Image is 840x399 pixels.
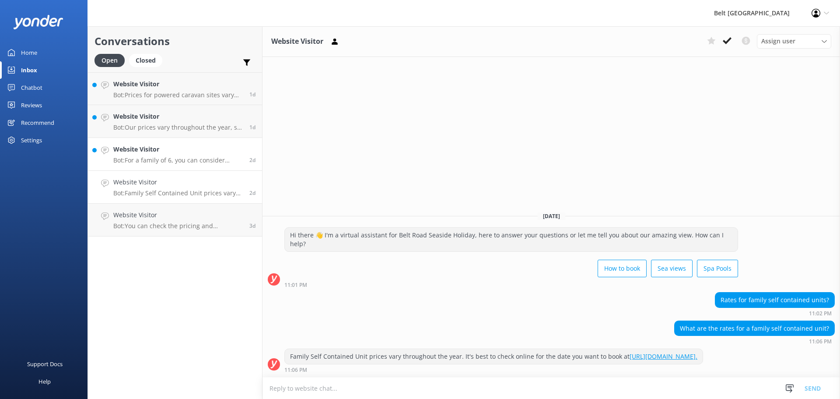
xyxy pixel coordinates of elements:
[651,260,693,277] button: Sea views
[88,72,262,105] a: Website VisitorBot:Prices for powered caravan sites vary throughout the year. It's best to check ...
[675,321,834,336] div: What are the rates for a family self contained unit?
[284,282,738,288] div: Sep 22 2025 11:01pm (UTC +12:00) Pacific/Auckland
[88,105,262,138] a: Website VisitorBot:Our prices vary throughout the year, so it’s best to check online for the date...
[21,61,37,79] div: Inbox
[674,338,835,344] div: Sep 22 2025 11:06pm (UTC +12:00) Pacific/Auckland
[88,138,262,171] a: Website VisitorBot:For a family of 6, you can consider booking a 1 Bedroom Self Contained Unit, w...
[21,131,42,149] div: Settings
[284,367,307,373] strong: 11:06 PM
[285,228,738,251] div: Hi there 👋 I'm a virtual assistant for Belt Road Seaside Holiday, here to answer your questions o...
[113,91,243,99] p: Bot: Prices for powered caravan sites vary throughout the year. It's best to check online for the...
[284,282,307,288] strong: 11:01 PM
[249,156,255,164] span: Sep 23 2025 10:59am (UTC +12:00) Pacific/Auckland
[21,114,54,131] div: Recommend
[129,54,162,67] div: Closed
[249,222,255,230] span: Sep 21 2025 03:45pm (UTC +12:00) Pacific/Auckland
[715,310,835,316] div: Sep 22 2025 11:02pm (UTC +12:00) Pacific/Auckland
[715,293,834,307] div: Rates for family self contained units?
[249,189,255,197] span: Sep 22 2025 11:06pm (UTC +12:00) Pacific/Auckland
[38,373,51,390] div: Help
[13,15,63,29] img: yonder-white-logo.png
[94,55,129,65] a: Open
[809,339,832,344] strong: 11:06 PM
[113,177,243,187] h4: Website Visitor
[113,222,243,230] p: Bot: You can check the pricing and availability for our campsites online at [URL][DOMAIN_NAME].
[285,349,703,364] div: Family Self Contained Unit prices vary throughout the year. It's best to check online for the dat...
[113,79,243,89] h4: Website Visitor
[697,260,738,277] button: Spa Pools
[94,33,255,49] h2: Conversations
[113,210,243,220] h4: Website Visitor
[21,44,37,61] div: Home
[113,189,243,197] p: Bot: Family Self Contained Unit prices vary throughout the year. It's best to check online for th...
[284,367,703,373] div: Sep 22 2025 11:06pm (UTC +12:00) Pacific/Auckland
[21,96,42,114] div: Reviews
[129,55,167,65] a: Closed
[94,54,125,67] div: Open
[27,355,63,373] div: Support Docs
[88,204,262,237] a: Website VisitorBot:You can check the pricing and availability for our campsites online at [URL][D...
[88,171,262,204] a: Website VisitorBot:Family Self Contained Unit prices vary throughout the year. It's best to check...
[630,352,697,360] a: [URL][DOMAIN_NAME].
[21,79,42,96] div: Chatbot
[113,112,243,121] h4: Website Visitor
[113,156,243,164] p: Bot: For a family of 6, you can consider booking a 1 Bedroom Self Contained Unit, which can sleep...
[249,124,255,131] span: Sep 23 2025 10:18pm (UTC +12:00) Pacific/Auckland
[249,91,255,98] span: Sep 24 2025 10:34am (UTC +12:00) Pacific/Auckland
[113,124,243,131] p: Bot: Our prices vary throughout the year, so it’s best to check online for the date you want to b...
[113,145,243,154] h4: Website Visitor
[598,260,647,277] button: How to book
[271,36,323,47] h3: Website Visitor
[761,36,795,46] span: Assign user
[757,34,831,48] div: Assign User
[809,311,832,316] strong: 11:02 PM
[538,212,565,220] span: [DATE]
